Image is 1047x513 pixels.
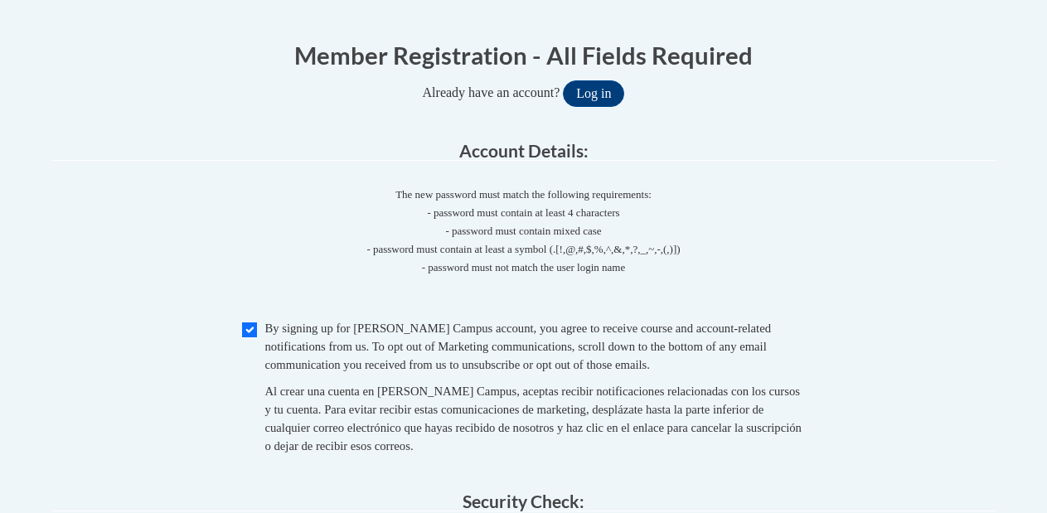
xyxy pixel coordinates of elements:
[563,80,624,107] button: Log in
[265,322,772,371] span: By signing up for [PERSON_NAME] Campus account, you agree to receive course and account-related n...
[395,188,652,201] span: The new password must match the following requirements:
[51,204,996,277] span: - password must contain at least 4 characters - password must contain mixed case - password must ...
[459,140,589,161] span: Account Details:
[423,85,560,99] span: Already have an account?
[51,38,996,72] h1: Member Registration - All Fields Required
[265,385,802,453] span: Al crear una cuenta en [PERSON_NAME] Campus, aceptas recibir notificaciones relacionadas con los ...
[463,491,584,511] span: Security Check:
